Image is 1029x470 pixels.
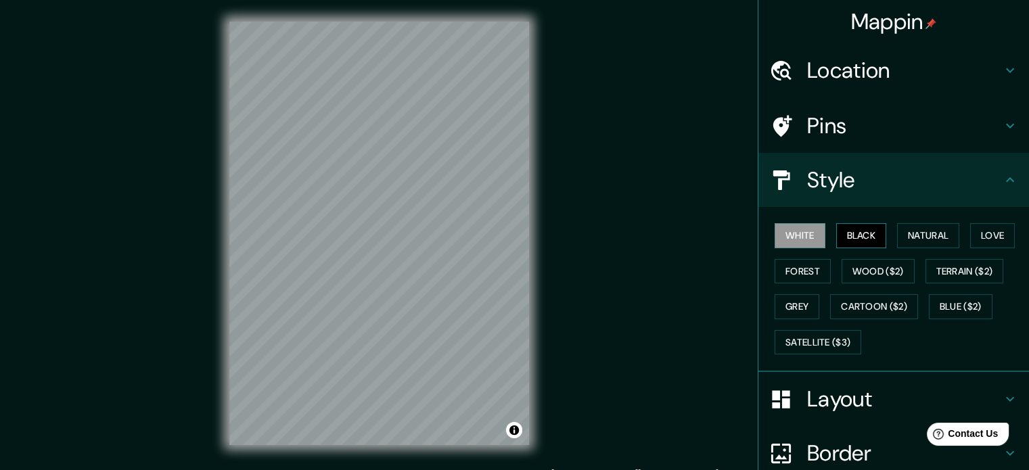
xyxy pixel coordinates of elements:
[807,166,1002,193] h4: Style
[929,294,992,319] button: Blue ($2)
[807,385,1002,413] h4: Layout
[775,294,819,319] button: Grey
[925,18,936,29] img: pin-icon.png
[909,417,1014,455] iframe: Help widget launcher
[897,223,959,248] button: Natural
[807,57,1002,84] h4: Location
[807,112,1002,139] h4: Pins
[836,223,887,248] button: Black
[775,223,825,248] button: White
[229,22,529,445] canvas: Map
[758,43,1029,97] div: Location
[830,294,918,319] button: Cartoon ($2)
[758,99,1029,153] div: Pins
[842,259,915,284] button: Wood ($2)
[506,422,522,438] button: Toggle attribution
[758,153,1029,207] div: Style
[851,8,937,35] h4: Mappin
[775,330,861,355] button: Satellite ($3)
[970,223,1015,248] button: Love
[775,259,831,284] button: Forest
[758,372,1029,426] div: Layout
[925,259,1004,284] button: Terrain ($2)
[807,440,1002,467] h4: Border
